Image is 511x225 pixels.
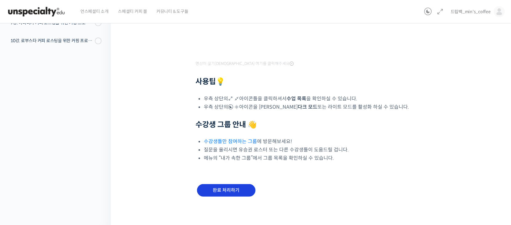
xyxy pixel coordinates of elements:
li: 우측 상단의 아이콘을 [PERSON_NAME] 또는 라이트 모드를 활성화 하실 수 있습니다. [204,103,429,111]
li: 에 방문해보세요! [204,137,429,146]
li: 질문을 올리시면 유승권 로스터 또는 다른 수강생들이 도움드릴 겁니다. [204,146,429,154]
span: 드립백_min's_coffee [451,9,491,14]
b: 수업 목록 [287,95,306,102]
a: 설정 [79,174,118,189]
span: 영상이 끊기[DEMOGRAPHIC_DATA] 여기를 클릭해주세요 [195,61,294,66]
strong: 💡 [216,77,225,86]
strong: 수강생 그룹 안내 👋 [195,120,257,129]
a: 1대화 [41,174,79,189]
a: 홈 [2,174,41,189]
input: 완료 처리하기 [197,184,255,197]
span: 홈 [19,183,23,188]
span: 설정 [95,183,103,188]
div: 10강. 로부스타 커피 로스팅을 위한 커핑 프로토콜과 샘플 로스팅 [10,37,93,44]
b: 다크 모드 [298,104,317,110]
li: 우측 상단의 아이콘들을 클릭하셔서 을 확인하실 수 있습니다. [204,94,429,103]
li: 메뉴의 “내가 속한 그룹”에서 그룹 목록을 확인하실 수 있습니다. [204,154,429,162]
span: 대화 [56,183,64,188]
strong: 사용팁 [195,77,225,86]
a: 수강생들만 참여하는 그룹 [204,138,257,145]
span: 1 [62,174,65,179]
